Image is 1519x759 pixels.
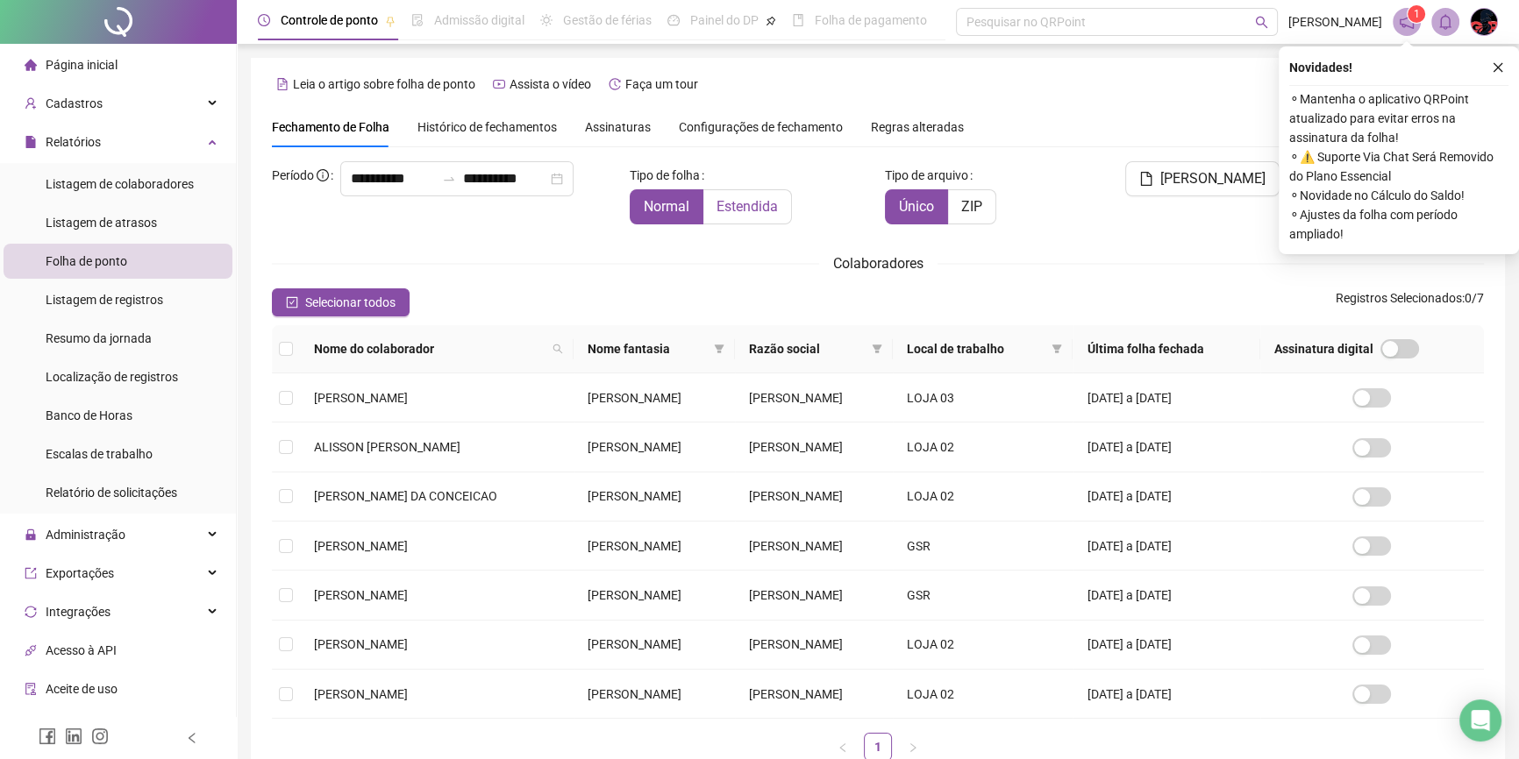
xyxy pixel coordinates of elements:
span: Leia o artigo sobre folha de ponto [293,77,475,91]
span: Administração [46,528,125,542]
span: swap-right [442,172,456,186]
span: bell [1437,14,1453,30]
div: Open Intercom Messenger [1459,699,1501,741]
span: Localização de registros [46,370,178,384]
span: file [1139,172,1153,186]
span: instagram [91,727,109,745]
span: Normal [644,198,689,215]
span: Admissão digital [434,13,524,27]
span: right [908,742,918,753]
td: [PERSON_NAME] [574,373,735,422]
span: Banco de Horas [46,408,132,422]
span: export [25,567,37,579]
span: Assinatura digital [1274,339,1373,358]
td: [DATE] a [DATE] [1073,472,1260,521]
span: Nome fantasia [588,339,707,358]
span: ⚬ Ajustes da folha com período ampliado! [1289,205,1508,244]
span: Regras alteradas [871,121,964,133]
button: [PERSON_NAME] [1125,161,1280,196]
td: [PERSON_NAME] [735,373,893,422]
span: pushpin [385,16,396,26]
span: filter [1048,336,1066,362]
span: file [25,136,37,148]
td: [PERSON_NAME] [574,670,735,719]
td: [DATE] a [DATE] [1073,621,1260,670]
span: close [1492,61,1504,74]
span: home [25,59,37,71]
span: Assinaturas [585,121,651,133]
td: [PERSON_NAME] [735,472,893,521]
span: file-text [276,78,289,90]
td: GSR [893,571,1073,620]
span: check-square [286,296,298,309]
td: [PERSON_NAME] [574,571,735,620]
span: Histórico de fechamentos [417,120,557,134]
span: user-add [25,97,37,110]
span: Folha de ponto [46,254,127,268]
td: [PERSON_NAME] [735,621,893,670]
span: Selecionar todos [305,293,396,312]
span: audit [25,683,37,695]
span: api [25,644,37,656]
span: Razão social [749,339,865,358]
span: [PERSON_NAME] DA CONCEICAO [314,489,497,503]
td: [PERSON_NAME] [574,422,735,472]
td: GSR [893,521,1073,571]
td: [DATE] a [DATE] [1073,422,1260,472]
td: [PERSON_NAME] [574,621,735,670]
span: Único [899,198,934,215]
span: Assista o vídeo [510,77,591,91]
span: Novidades ! [1289,58,1352,77]
td: LOJA 02 [893,472,1073,521]
td: LOJA 03 [893,373,1073,422]
span: ALISSON [PERSON_NAME] [314,440,460,454]
span: Página inicial [46,58,118,72]
span: ⚬ Mantenha o aplicativo QRPoint atualizado para evitar erros na assinatura da folha! [1289,89,1508,147]
span: clock-circle [258,14,270,26]
span: Listagem de colaboradores [46,177,194,191]
span: filter [1052,344,1062,354]
span: search [549,336,567,362]
td: LOJA 02 [893,670,1073,719]
span: 1 [1414,8,1420,20]
span: Relatório de solicitações [46,486,177,500]
span: to [442,172,456,186]
td: [DATE] a [DATE] [1073,670,1260,719]
td: [PERSON_NAME] [574,521,735,571]
sup: 1 [1408,5,1425,23]
span: Faça um tour [625,77,698,91]
span: filter [710,336,728,362]
span: Relatórios [46,135,101,149]
span: Aceite de uso [46,682,118,696]
span: Controle de ponto [281,13,378,27]
span: Registros Selecionados [1336,291,1462,305]
td: [DATE] a [DATE] [1073,571,1260,620]
span: [PERSON_NAME] [1160,168,1266,189]
span: Tipo de arquivo [885,166,968,185]
span: pushpin [766,16,776,26]
span: lock [25,528,37,541]
span: [PERSON_NAME] [314,687,408,701]
td: [PERSON_NAME] [574,472,735,521]
td: [PERSON_NAME] [735,670,893,719]
span: Cadastros [46,96,103,110]
span: book [792,14,804,26]
span: Acesso à API [46,643,117,657]
span: sync [25,606,37,618]
td: [DATE] a [DATE] [1073,521,1260,571]
span: : 0 / 7 [1336,288,1484,316]
span: sun [540,14,553,26]
span: [PERSON_NAME] [1288,12,1382,32]
span: Exportações [46,566,114,580]
span: Tipo de folha [630,166,700,185]
span: search [553,344,563,354]
span: facebook [39,727,56,745]
td: [PERSON_NAME] [735,521,893,571]
span: Fechamento de Folha [272,120,389,134]
span: filter [714,344,724,354]
span: Painel do DP [690,13,759,27]
span: Nome do colaborador [314,339,546,358]
span: file-done [411,14,424,26]
span: youtube [493,78,505,90]
span: ⚬ Novidade no Cálculo do Saldo! [1289,186,1508,205]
